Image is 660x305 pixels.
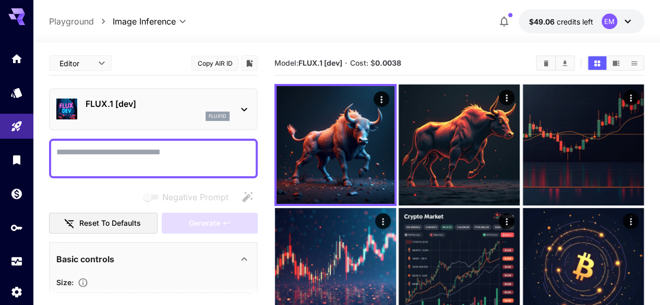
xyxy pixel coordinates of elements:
span: credits left [557,17,593,26]
div: Actions [499,90,515,105]
div: Actions [623,213,639,229]
span: Negative prompts are not compatible with the selected model. [141,190,237,203]
div: Models [10,86,23,99]
button: Download All [556,56,574,70]
div: Actions [499,213,515,229]
div: Library [10,153,23,166]
img: 2Q== [523,84,644,205]
button: Add to library [245,57,254,69]
div: Actions [374,91,389,107]
div: Actions [375,213,391,229]
span: Editor [59,58,92,69]
div: FLUX.1 [dev]flux1d [56,93,250,125]
button: Show media in grid view [588,56,606,70]
b: 0.0038 [375,58,401,67]
img: 9k= [399,84,520,205]
div: Clear AllDownload All [536,55,575,71]
button: Show media in list view [625,56,643,70]
button: Adjust the dimensions of the generated image by specifying its width and height in pixels, or sel... [74,277,92,288]
div: EM [602,14,617,29]
div: Show media in grid viewShow media in video viewShow media in list view [587,55,644,71]
img: 9k= [277,86,394,204]
span: Negative Prompt [162,191,229,203]
button: Reset to defaults [49,213,158,234]
div: $49.0558 [529,16,593,27]
p: FLUX.1 [dev] [86,97,230,110]
div: API Keys [10,221,23,234]
div: Home [10,52,23,65]
button: Copy AIR ID [191,56,238,71]
a: Playground [49,15,94,28]
div: Playground [10,120,23,133]
span: Cost: $ [350,58,401,67]
p: · [345,57,347,69]
p: flux1d [209,113,226,120]
nav: breadcrumb [49,15,113,28]
b: FLUX.1 [dev] [298,58,342,67]
div: Basic controls [56,247,250,272]
button: $49.0558EM [519,9,644,33]
p: Basic controls [56,253,114,265]
div: Actions [623,90,639,105]
span: $49.06 [529,17,557,26]
div: Usage [10,255,23,268]
button: Clear All [537,56,555,70]
span: Image Inference [113,15,176,28]
span: Model: [274,58,342,67]
span: Size : [56,278,74,287]
div: Settings [10,285,23,298]
button: Show media in video view [607,56,625,70]
div: Wallet [10,187,23,200]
